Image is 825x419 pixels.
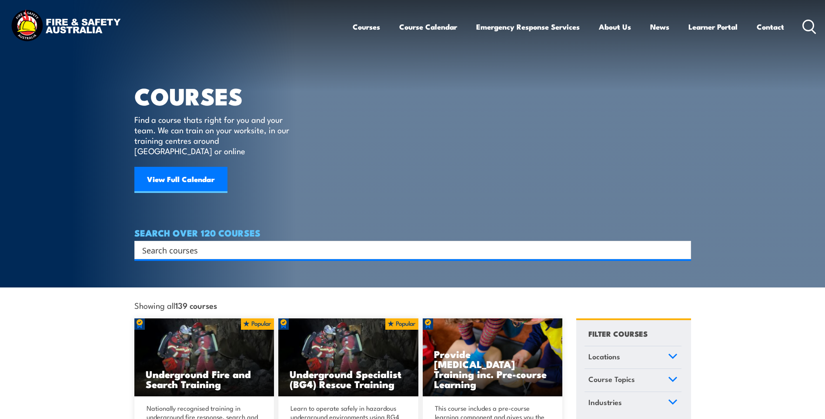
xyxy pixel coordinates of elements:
[146,369,263,389] h3: Underground Fire and Search Training
[278,318,418,397] a: Underground Specialist (BG4) Rescue Training
[599,15,631,38] a: About Us
[434,349,551,389] h3: Provide [MEDICAL_DATA] Training inc. Pre-course Learning
[134,318,274,397] img: Underground mine rescue
[423,318,563,397] img: Low Voltage Rescue and Provide CPR
[757,15,784,38] a: Contact
[650,15,669,38] a: News
[585,369,681,392] a: Course Topics
[588,328,648,339] h4: FILTER COURSES
[134,301,217,310] span: Showing all
[278,318,418,397] img: Underground mine rescue
[588,351,620,362] span: Locations
[144,244,674,256] form: Search form
[423,318,563,397] a: Provide [MEDICAL_DATA] Training inc. Pre-course Learning
[585,392,681,415] a: Industries
[142,243,672,257] input: Search input
[588,373,635,385] span: Course Topics
[585,346,681,369] a: Locations
[399,15,457,38] a: Course Calendar
[175,299,217,311] strong: 139 courses
[353,15,380,38] a: Courses
[134,85,302,106] h1: COURSES
[134,318,274,397] a: Underground Fire and Search Training
[688,15,738,38] a: Learner Portal
[676,244,688,256] button: Search magnifier button
[476,15,580,38] a: Emergency Response Services
[134,114,293,156] p: Find a course thats right for you and your team. We can train on your worksite, in our training c...
[134,167,227,193] a: View Full Calendar
[588,396,622,408] span: Industries
[134,228,691,237] h4: SEARCH OVER 120 COURSES
[290,369,407,389] h3: Underground Specialist (BG4) Rescue Training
